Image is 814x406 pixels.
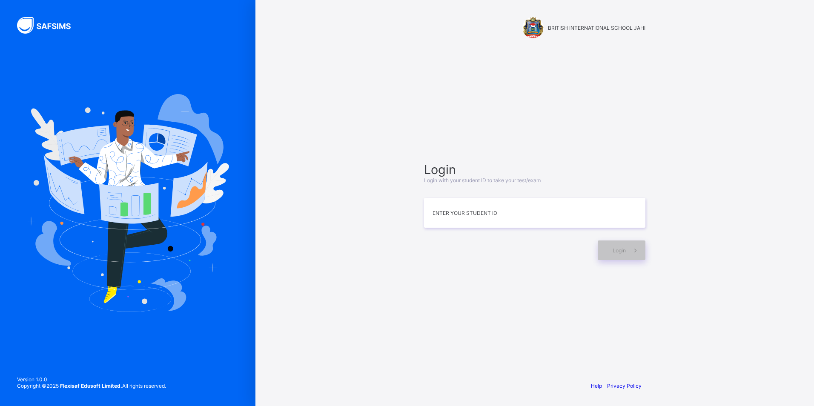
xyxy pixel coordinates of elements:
span: Login with your student ID to take your test/exam [424,177,541,183]
img: SAFSIMS Logo [17,17,81,34]
span: Login [424,162,645,177]
a: Help [591,383,602,389]
span: Copyright © 2025 All rights reserved. [17,383,166,389]
strong: Flexisaf Edusoft Limited. [60,383,122,389]
span: Login [613,247,626,254]
span: BRITISH INTERNATIONAL SCHOOL JAHI [548,25,645,31]
img: Hero Image [26,94,229,312]
a: Privacy Policy [607,383,642,389]
span: Version 1.0.0 [17,376,166,383]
